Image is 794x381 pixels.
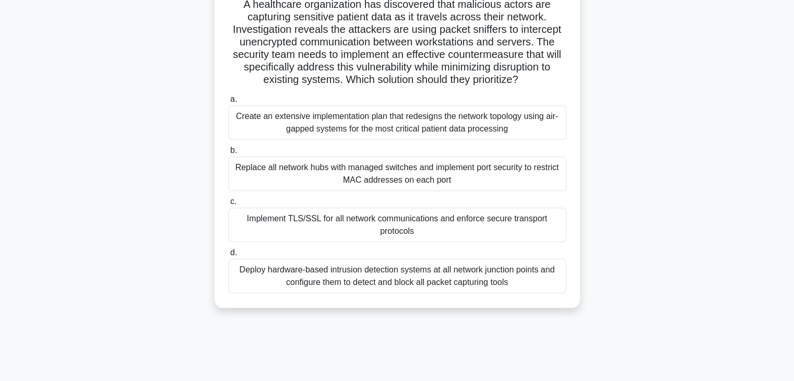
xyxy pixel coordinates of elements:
[230,146,237,154] span: b.
[228,157,566,191] div: Replace all network hubs with managed switches and implement port security to restrict MAC addres...
[230,248,237,257] span: d.
[230,94,237,103] span: a.
[228,259,566,293] div: Deploy hardware-based intrusion detection systems at all network junction points and configure th...
[230,197,236,206] span: c.
[228,105,566,140] div: Create an extensive implementation plan that redesigns the network topology using air-gapped syst...
[228,208,566,242] div: Implement TLS/SSL for all network communications and enforce secure transport protocols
